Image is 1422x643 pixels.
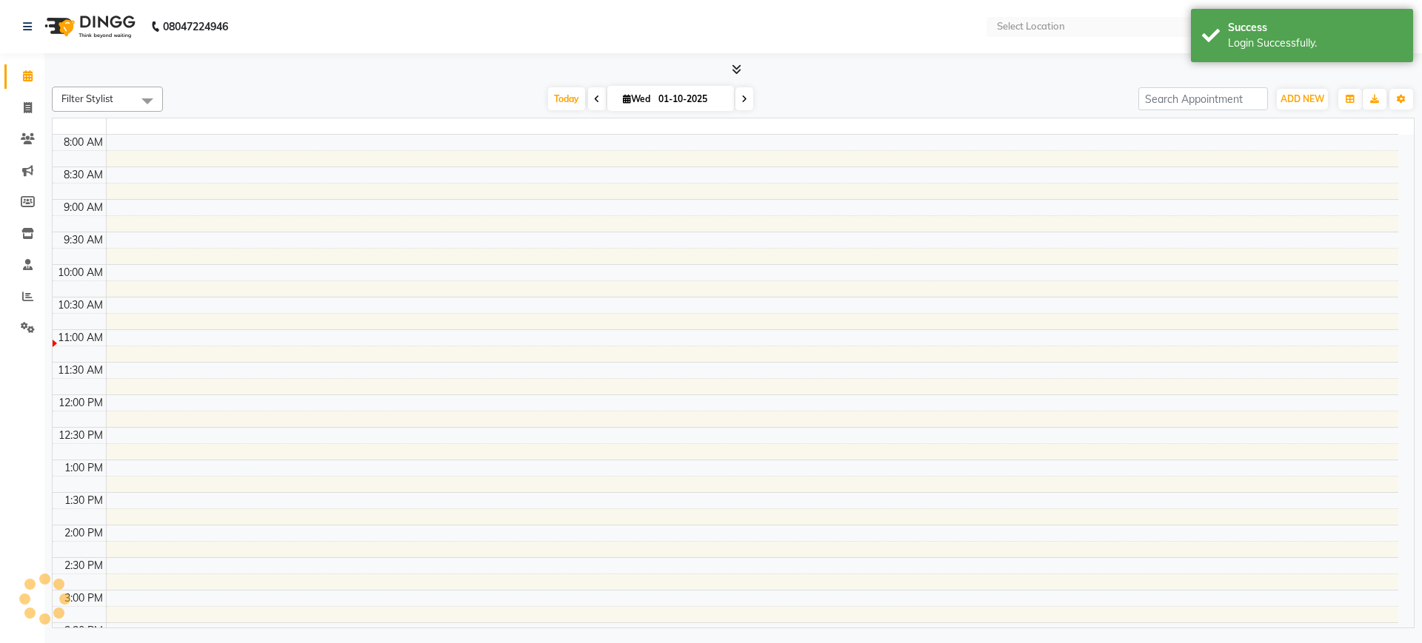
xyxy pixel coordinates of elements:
div: 12:00 PM [56,395,106,411]
div: 8:30 AM [61,167,106,183]
button: ADD NEW [1277,89,1328,110]
input: Search Appointment [1138,87,1268,110]
span: Filter Stylist [61,92,113,104]
div: Select Location [997,19,1065,34]
div: Login Successfully. [1228,36,1402,51]
div: 3:30 PM [61,623,106,639]
div: 2:30 PM [61,558,106,573]
img: logo [38,6,139,47]
span: ADD NEW [1281,93,1324,104]
input: 2025-10-01 [654,88,728,110]
span: Wed [619,93,654,104]
div: 3:00 PM [61,590,106,606]
div: 10:00 AM [55,265,106,280]
div: Success [1228,20,1402,36]
div: 9:30 AM [61,232,106,248]
div: 1:00 PM [61,460,106,476]
div: 11:30 AM [55,363,106,378]
div: 9:00 AM [61,200,106,215]
div: 11:00 AM [55,330,106,346]
div: 10:30 AM [55,297,106,313]
div: 8:00 AM [61,135,106,150]
div: 12:30 PM [56,428,106,443]
span: Today [548,87,585,110]
div: 2:00 PM [61,525,106,541]
div: 1:30 PM [61,493,106,508]
b: 08047224946 [163,6,228,47]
